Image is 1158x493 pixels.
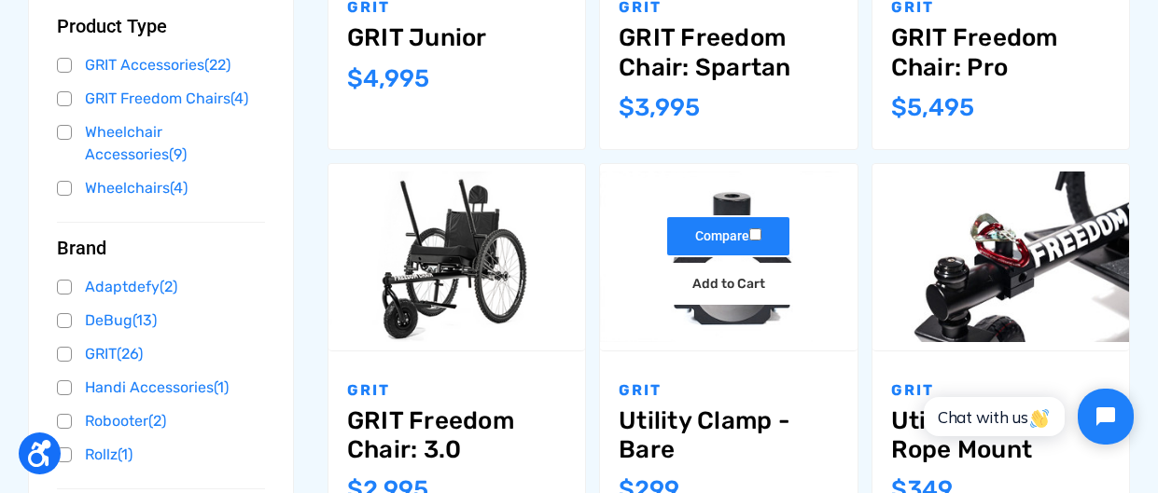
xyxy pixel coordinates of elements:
[160,278,177,295] span: (2)
[663,263,795,305] a: Add to Cart
[619,23,838,81] a: GRIT Freedom Chair: Spartan,$3,995.00
[214,378,229,396] span: (1)
[57,441,265,469] a: Rollz(1)
[148,412,166,430] span: (2)
[619,93,700,122] span: $3,995
[57,307,265,335] a: DeBug(13)
[347,23,566,52] a: GRIT Junior,$4,995.00
[347,379,566,402] p: GRIT
[133,311,157,329] span: (13)
[749,228,761,240] input: Compare
[170,179,188,197] span: (4)
[347,64,429,93] span: $4,995
[891,93,974,122] span: $5,495
[169,145,187,163] span: (9)
[619,406,838,464] a: Utility Clamp - Bare,$299.00
[872,171,1129,342] img: Utility Clamp - Rope Mount
[872,164,1129,350] a: Utility Clamp - Rope Mount,$349.00
[57,15,265,37] button: Product Type
[57,237,106,259] span: Brand
[600,171,857,342] img: Utility Clamp - Bare
[619,379,838,402] p: GRIT
[57,118,265,169] a: Wheelchair Accessories(9)
[57,15,167,37] span: Product Type
[57,340,265,368] a: GRIT(26)
[118,445,133,463] span: (1)
[328,164,585,350] a: GRIT Freedom Chair: 3.0,$2,995.00
[204,56,230,74] span: (22)
[230,89,248,107] span: (4)
[57,374,265,402] a: Handi Accessories(1)
[57,273,265,301] a: Adaptdefy(2)
[57,85,265,113] a: GRIT Freedom Chairs(4)
[891,23,1110,81] a: GRIT Freedom Chair: Pro,$5,495.00
[57,174,265,202] a: Wheelchairs(4)
[57,237,265,259] button: Brand
[57,407,265,435] a: Robooter(2)
[903,373,1150,460] iframe: Tidio Chat
[347,406,566,464] a: GRIT Freedom Chair: 3.0,$2,995.00
[891,406,1110,464] a: Utility Clamp - Rope Mount,$349.00
[328,171,585,342] img: GRIT Freedom Chair: 3.0
[57,51,265,79] a: GRIT Accessories(22)
[117,345,143,363] span: (26)
[600,164,857,350] a: Utility Clamp - Bare,$299.00
[665,215,791,257] label: Compare
[891,379,1110,402] p: GRIT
